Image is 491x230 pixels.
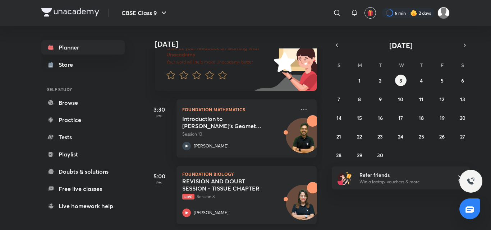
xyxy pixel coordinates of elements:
[182,105,295,114] p: Foundation Mathematics
[457,75,468,86] button: September 6, 2025
[333,131,345,142] button: September 21, 2025
[333,112,345,123] button: September 14, 2025
[461,77,464,84] abbr: September 6, 2025
[359,179,448,185] p: Win a laptop, vouchers & more
[378,114,383,121] abbr: September 16, 2025
[436,93,448,105] button: September 12, 2025
[416,93,427,105] button: September 11, 2025
[145,172,174,180] h5: 5:00
[357,114,362,121] abbr: September 15, 2025
[375,93,386,105] button: September 9, 2025
[194,210,229,216] p: [PERSON_NAME]
[41,95,125,110] a: Browse
[389,41,413,50] span: [DATE]
[41,199,125,213] a: Live homework help
[182,194,194,200] span: Live
[436,131,448,142] button: September 26, 2025
[364,7,376,19] button: avatar
[395,75,407,86] button: September 3, 2025
[395,112,407,123] button: September 17, 2025
[249,33,317,91] img: feedback_image
[441,77,444,84] abbr: September 5, 2025
[145,180,174,185] p: PM
[419,96,423,103] abbr: September 11, 2025
[338,96,340,103] abbr: September 7, 2025
[467,177,475,186] img: ttu
[166,45,271,58] h6: Give us your feedback on learning with Unacademy
[182,172,311,176] p: Foundation Biology
[117,6,173,20] button: CBSE Class 9
[182,178,272,192] h5: REVISION AND DOUBT SESSION - TISSUE CHAPTER
[354,112,365,123] button: September 15, 2025
[182,115,272,130] h5: Introduction to Euclid's Geometry (Questions Ka Dose)
[358,62,362,69] abbr: Monday
[398,114,403,121] abbr: September 17, 2025
[338,62,340,69] abbr: Sunday
[182,131,295,137] p: Session 10
[354,131,365,142] button: September 22, 2025
[398,133,403,140] abbr: September 24, 2025
[460,96,465,103] abbr: September 13, 2025
[41,164,125,179] a: Doubts & solutions
[338,171,352,185] img: referral
[461,62,464,69] abbr: Saturday
[416,112,427,123] button: September 18, 2025
[333,93,345,105] button: September 7, 2025
[375,75,386,86] button: September 2, 2025
[460,133,465,140] abbr: September 27, 2025
[441,62,444,69] abbr: Friday
[440,114,445,121] abbr: September 19, 2025
[460,114,465,121] abbr: September 20, 2025
[379,62,382,69] abbr: Tuesday
[41,40,125,55] a: Planner
[41,113,125,127] a: Practice
[354,149,365,161] button: September 29, 2025
[437,7,450,19] img: Manyu
[41,57,125,72] a: Store
[354,93,365,105] button: September 8, 2025
[41,130,125,144] a: Tests
[359,171,448,179] h6: Refer friends
[439,133,445,140] abbr: September 26, 2025
[41,182,125,196] a: Free live classes
[336,152,341,159] abbr: September 28, 2025
[419,133,424,140] abbr: September 25, 2025
[420,77,423,84] abbr: September 4, 2025
[59,60,77,69] div: Store
[419,114,424,121] abbr: September 18, 2025
[354,75,365,86] button: September 1, 2025
[377,133,383,140] abbr: September 23, 2025
[416,75,427,86] button: September 4, 2025
[398,96,403,103] abbr: September 10, 2025
[379,96,382,103] abbr: September 9, 2025
[155,40,324,48] h4: [DATE]
[416,131,427,142] button: September 25, 2025
[286,189,321,223] img: Avatar
[436,75,448,86] button: September 5, 2025
[399,62,404,69] abbr: Wednesday
[440,96,444,103] abbr: September 12, 2025
[357,133,362,140] abbr: September 22, 2025
[367,10,373,16] img: avatar
[457,93,468,105] button: September 13, 2025
[145,114,174,118] p: PM
[395,131,407,142] button: September 24, 2025
[357,152,362,159] abbr: September 29, 2025
[358,96,361,103] abbr: September 8, 2025
[194,143,229,149] p: [PERSON_NAME]
[457,112,468,123] button: September 20, 2025
[41,147,125,161] a: Playlist
[336,114,341,121] abbr: September 14, 2025
[145,105,174,114] h5: 3:30
[166,59,271,65] p: Your word will help make Unacademy better
[333,149,345,161] button: September 28, 2025
[379,77,381,84] abbr: September 2, 2025
[375,131,386,142] button: September 23, 2025
[395,93,407,105] button: September 10, 2025
[375,112,386,123] button: September 16, 2025
[286,122,321,156] img: Avatar
[410,9,417,17] img: streak
[457,131,468,142] button: September 27, 2025
[399,77,402,84] abbr: September 3, 2025
[41,83,125,95] h6: SELF STUDY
